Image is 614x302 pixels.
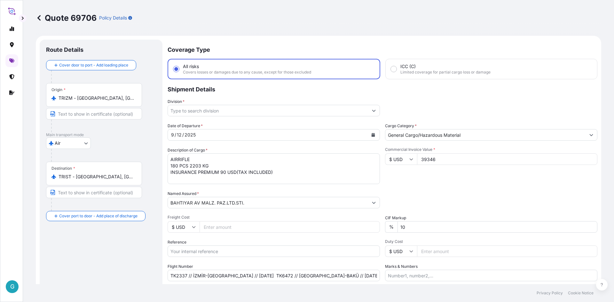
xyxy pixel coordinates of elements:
span: Cover door to port - Add loading place [59,62,128,68]
input: Your internal reference [168,245,380,257]
input: Destination [59,174,134,180]
input: Enter name [168,270,380,281]
div: Origin [51,87,66,92]
p: Route Details [46,46,83,54]
input: Type to search division [168,105,368,116]
a: Cookie Notice [568,290,594,296]
button: Show suggestions [368,197,380,208]
button: Show suggestions [368,105,380,116]
input: Origin [59,95,134,101]
button: Cover door to port - Add loading place [46,60,136,70]
div: year, [184,131,196,139]
span: Duty Cost [385,239,597,244]
input: Enter amount [417,245,597,257]
span: All risks [183,63,199,70]
div: Destination [51,166,75,171]
span: Air [55,140,60,146]
input: Full name [168,197,368,208]
p: Quote 69706 [36,13,97,23]
span: Limited coverage for partial cargo loss or damage [400,70,491,75]
button: Show suggestions [586,129,597,141]
label: Description of Cargo [168,147,208,153]
label: Marks & Numbers [385,263,418,270]
span: G [10,283,14,290]
div: month, [170,131,175,139]
label: Reference [168,239,186,245]
span: Freight Cost [168,215,380,220]
button: Calendar [368,130,378,140]
button: Cover port to door - Add place of discharge [46,211,146,221]
input: ICC (C)Limited coverage for partial cargo loss or damage [391,66,397,72]
span: Covers losses or damages due to any cause, except for those excluded [183,70,311,75]
label: Division [168,98,185,105]
input: Select a commodity type [385,129,586,141]
p: Main transport mode [46,132,156,137]
input: Number1, number2,... [385,270,597,281]
input: Type amount [417,153,597,165]
input: All risksCovers losses or damages due to any cause, except for those excluded [173,66,179,72]
p: Coverage Type [168,40,597,59]
div: % [385,221,398,233]
a: Privacy Policy [537,290,563,296]
span: Cover port to door - Add place of discharge [59,213,138,219]
label: Flight Number [168,263,193,270]
span: Date of Departure [168,123,203,129]
input: Text to appear on certificate [46,108,142,120]
label: CIF Markup [385,215,406,221]
button: Select transport [46,137,91,149]
span: ICC (C) [400,63,416,70]
div: day, [176,131,182,139]
p: Shipment Details [168,79,597,98]
label: Cargo Category [385,123,417,129]
p: Policy Details [99,15,127,21]
input: Enter percentage [398,221,597,233]
label: Named Assured [168,190,199,197]
div: / [182,131,184,139]
textarea: AIRRIFLE 180 PCS 2203 KG INSURANCE PREMIUM 90 USD(TAX INCLUDED) [168,153,380,184]
div: / [175,131,176,139]
input: Text to appear on certificate [46,187,142,198]
span: Commercial Invoice Value [385,147,597,152]
input: Enter amount [200,221,380,233]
